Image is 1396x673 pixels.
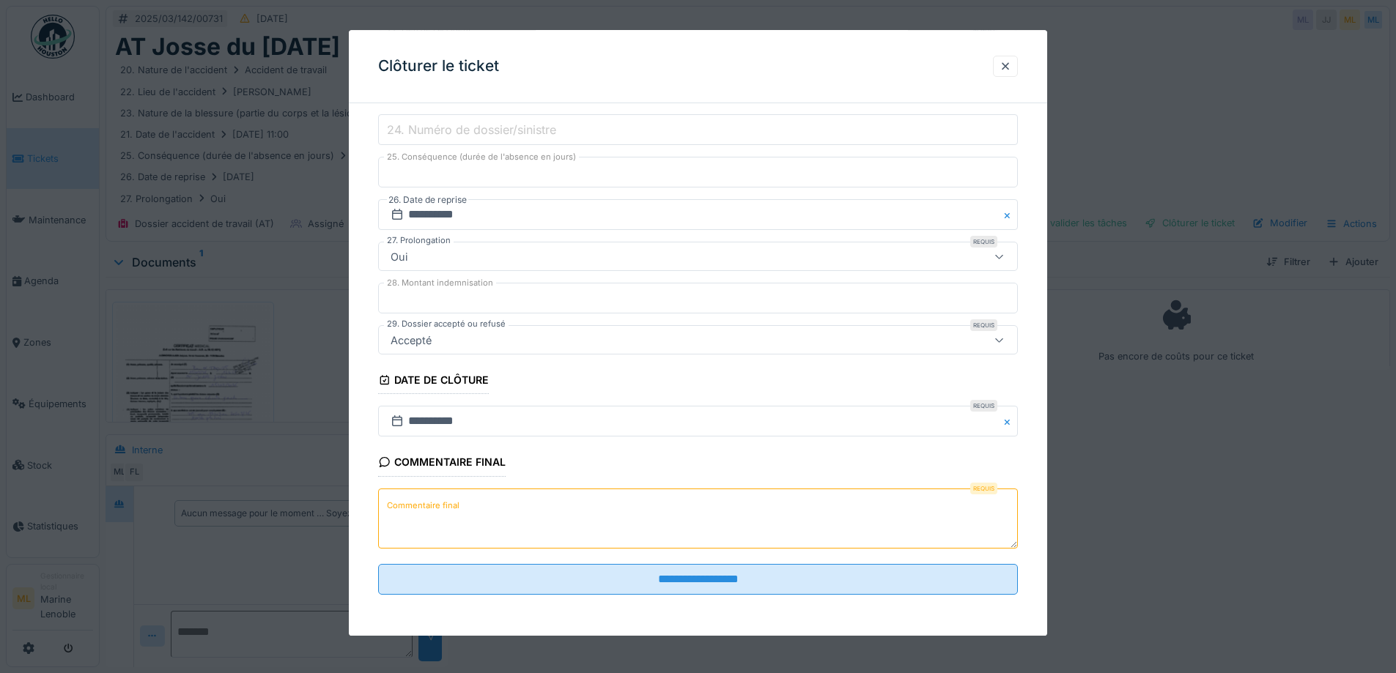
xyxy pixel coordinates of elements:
label: Commentaire final [384,497,462,515]
div: Requis [970,483,997,494]
div: Requis [970,401,997,412]
label: 25. Conséquence (durée de l'absence en jours) [384,152,579,164]
label: 29. Dossier accepté ou refusé [384,319,509,331]
label: 28. Montant indemnisation [384,278,496,290]
button: Close [1002,406,1018,437]
label: 24. Numéro de dossier/sinistre [384,121,559,138]
div: Accepté [385,332,437,349]
div: Requis [970,320,997,332]
label: 26. Date de reprise [387,193,468,209]
h3: Clôturer le ticket [378,57,499,75]
div: Requis [970,237,997,248]
label: 27. Prolongation [384,235,454,248]
div: Commentaire final [378,452,506,477]
div: Oui [385,249,413,265]
div: Date de clôture [378,370,489,395]
button: Close [1002,200,1018,231]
